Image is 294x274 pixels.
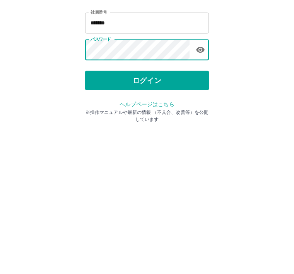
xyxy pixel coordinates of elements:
[91,72,107,78] label: 社員番号
[85,134,209,153] button: ログイン
[85,172,209,186] p: ※操作マニュアルや最新の情報 （不具合、改善等）を公開しています
[91,100,111,105] label: パスワード
[122,49,173,64] h2: ログイン
[120,164,174,171] a: ヘルプページはこちら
